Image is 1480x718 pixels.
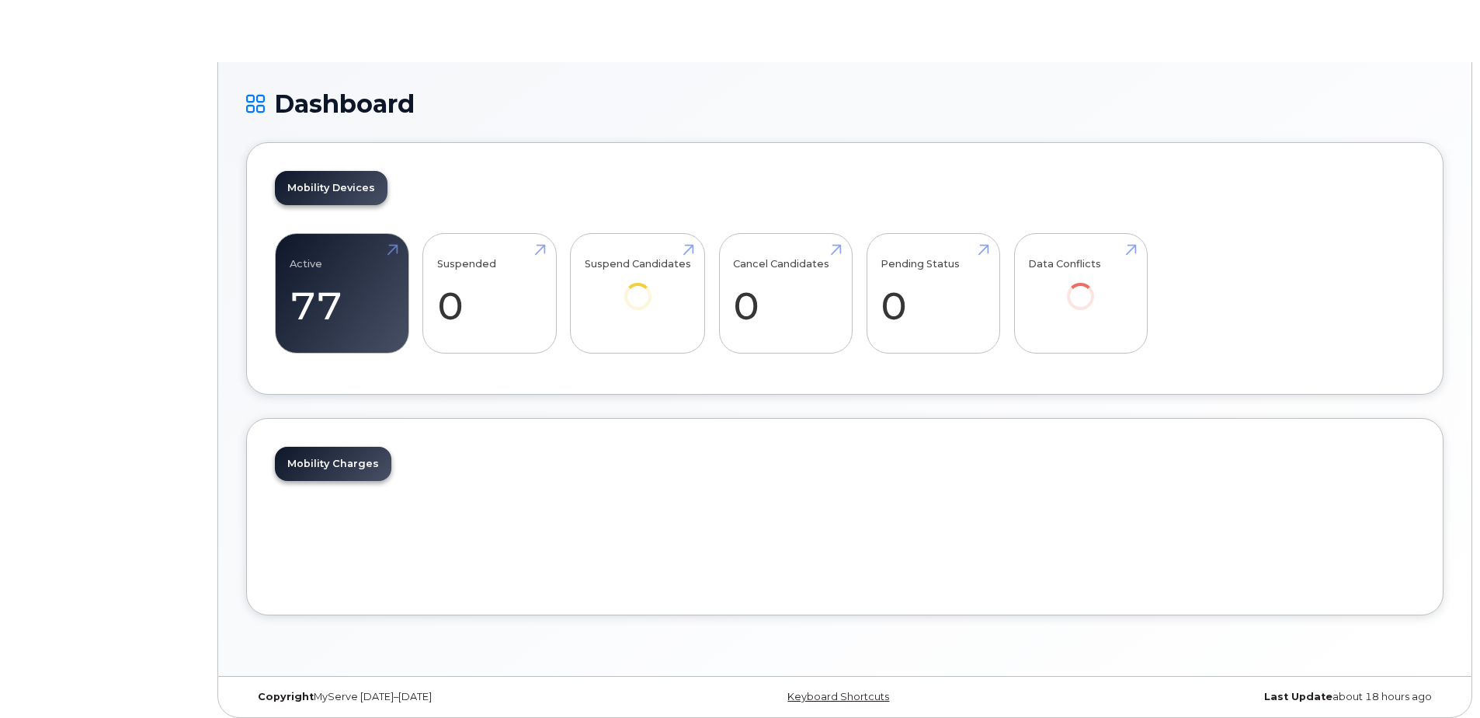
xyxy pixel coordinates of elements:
a: Pending Status 0 [881,242,985,345]
a: Keyboard Shortcuts [787,691,889,702]
h1: Dashboard [246,90,1444,117]
div: MyServe [DATE]–[DATE] [246,691,645,703]
strong: Last Update [1264,691,1332,702]
a: Mobility Devices [275,171,387,205]
a: Suspend Candidates [585,242,691,332]
a: Data Conflicts [1028,242,1133,332]
strong: Copyright [258,691,314,702]
a: Cancel Candidates 0 [733,242,838,345]
div: about 18 hours ago [1044,691,1444,703]
a: Active 77 [290,242,394,345]
a: Mobility Charges [275,447,391,481]
a: Suspended 0 [437,242,542,345]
